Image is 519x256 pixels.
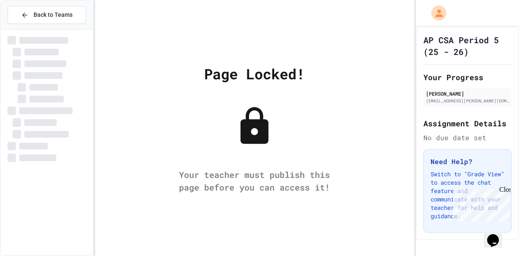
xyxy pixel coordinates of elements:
div: Page Locked! [204,63,305,84]
div: My Account [423,3,449,23]
h1: AP CSA Period 5 (25 - 26) [423,34,511,57]
h3: Need Help? [431,157,504,167]
div: Chat with us now!Close [3,3,58,53]
h2: Your Progress [423,71,511,83]
div: No due date set [423,133,511,143]
p: Switch to "Grade View" to access the chat feature and communicate with your teacher for help and ... [431,170,504,220]
div: [PERSON_NAME] [426,90,509,97]
span: Back to Teams [34,10,73,19]
div: [EMAIL_ADDRESS][PERSON_NAME][DOMAIN_NAME] [426,98,509,104]
div: Your teacher must publish this page before you can access it! [171,168,338,193]
iframe: chat widget [484,222,511,248]
iframe: chat widget [449,186,511,222]
button: Back to Teams [8,6,86,24]
h2: Assignment Details [423,118,511,129]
